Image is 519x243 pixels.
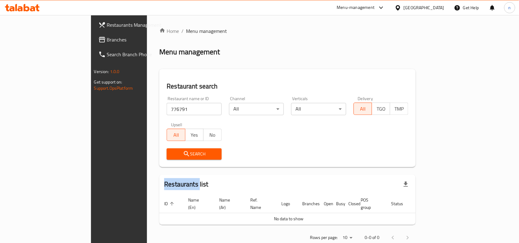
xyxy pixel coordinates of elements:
span: Menu management [186,27,227,35]
span: n [509,4,511,11]
div: [GEOGRAPHIC_DATA] [404,4,444,11]
input: Search for restaurant name or ID.. [167,103,222,115]
a: Branches [93,32,178,47]
button: Yes [185,129,204,141]
div: Export file [398,177,413,192]
a: Restaurants Management [93,18,178,32]
span: No [206,131,219,139]
th: Open [319,194,331,213]
a: Search Branch Phone [93,47,178,62]
nav: breadcrumb [159,27,416,35]
div: Menu-management [337,4,375,11]
p: Rows per page: [310,234,338,241]
button: TGO [372,103,390,115]
span: No data to show [274,215,304,223]
th: Logo [276,194,297,213]
div: All [291,103,346,115]
span: Status [391,200,411,207]
label: Delivery [358,96,373,101]
span: Get support on: [94,78,122,86]
li: / [181,27,184,35]
button: All [167,129,185,141]
button: Search [167,148,222,160]
span: Branches [107,36,173,43]
span: ID [164,200,176,207]
h2: Menu management [159,47,220,57]
p: 0-0 of 0 [365,234,379,241]
th: Branches [297,194,319,213]
span: Version: [94,68,109,76]
label: Upsell [171,123,182,127]
span: 1.0.0 [110,68,120,76]
span: Search [172,150,217,158]
span: Name (En) [188,196,207,211]
span: Restaurants Management [107,21,173,29]
button: TMP [390,103,408,115]
a: Support.OpsPlatform [94,84,133,92]
span: TGO [374,104,388,113]
span: Yes [188,131,201,139]
h2: Restaurants list [164,180,208,189]
table: enhanced table [159,194,440,225]
th: Busy [331,194,343,213]
span: All [169,131,183,139]
span: Name (Ar) [219,196,238,211]
button: No [203,129,222,141]
span: TMP [393,104,406,113]
span: Search Branch Phone [107,51,173,58]
button: All [354,103,372,115]
th: Closed [343,194,356,213]
div: Rows per page: [340,233,355,242]
h2: Restaurant search [167,82,408,91]
div: All [229,103,284,115]
span: POS group [361,196,379,211]
span: All [356,104,370,113]
span: Ref. Name [250,196,269,211]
